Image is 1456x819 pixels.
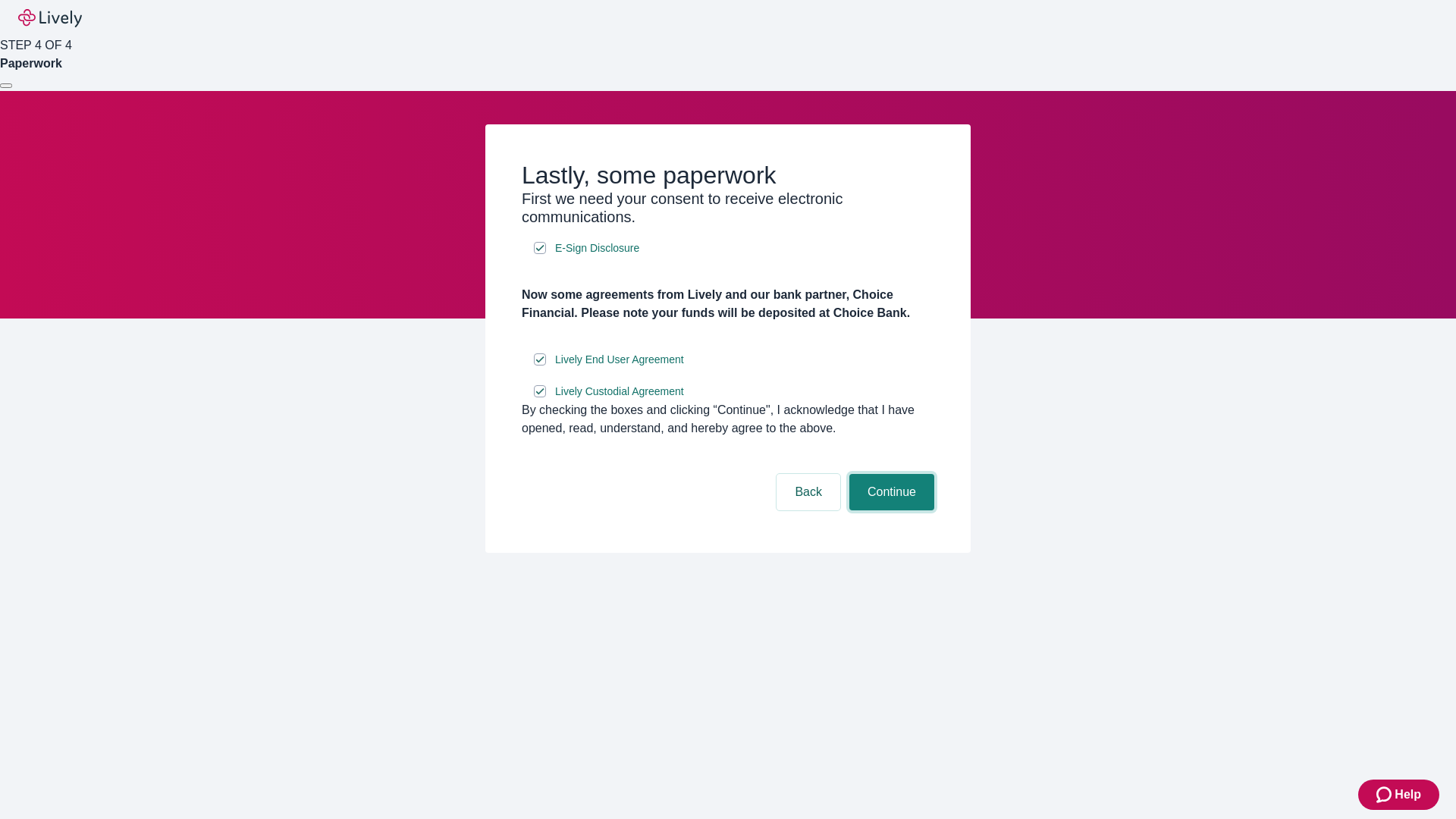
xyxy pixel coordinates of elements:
span: Lively Custodial Agreement [555,384,684,400]
span: Lively End User Agreement [555,352,684,368]
button: Zendesk support iconHelp [1358,780,1439,810]
img: Lively [18,9,82,27]
a: e-sign disclosure document [552,239,642,258]
span: Help [1395,786,1421,804]
h2: Lastly, some paperwork [522,161,934,190]
div: By checking the boxes and clicking “Continue", I acknowledge that I have opened, read, understand... [522,401,934,438]
a: e-sign disclosure document [552,382,687,401]
span: E-Sign Disclosure [555,240,639,256]
h3: First we need your consent to receive electronic communications. [522,190,934,226]
button: Back [777,474,840,510]
h4: Now some agreements from Lively and our bank partner, Choice Financial. Please note your funds wi... [522,286,934,322]
svg: Zendesk support icon [1376,786,1395,804]
button: Continue [849,474,934,510]
a: e-sign disclosure document [552,350,687,369]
